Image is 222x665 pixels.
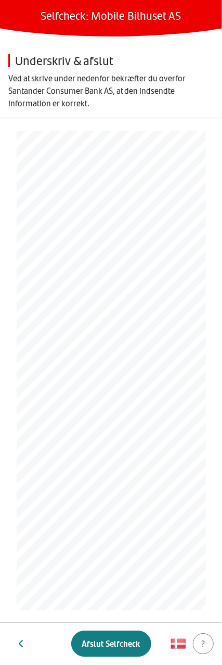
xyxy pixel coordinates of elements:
[200,638,207,650] div: ?
[171,636,186,652] img: isAAAAASUVORK5CYII=
[41,9,181,22] h1: Selfcheck: Mobile Bilhuset AS
[71,631,151,657] button: Afslut Selfcheck
[8,53,214,68] h2: Underskriv & afslut
[82,638,140,650] div: Afslut Selfcheck
[8,72,214,109] p: Ved at skrive under nedenfor bekræfter du overfor Santander Consumer Bank AS, at den indsendte in...
[193,634,214,655] button: ?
